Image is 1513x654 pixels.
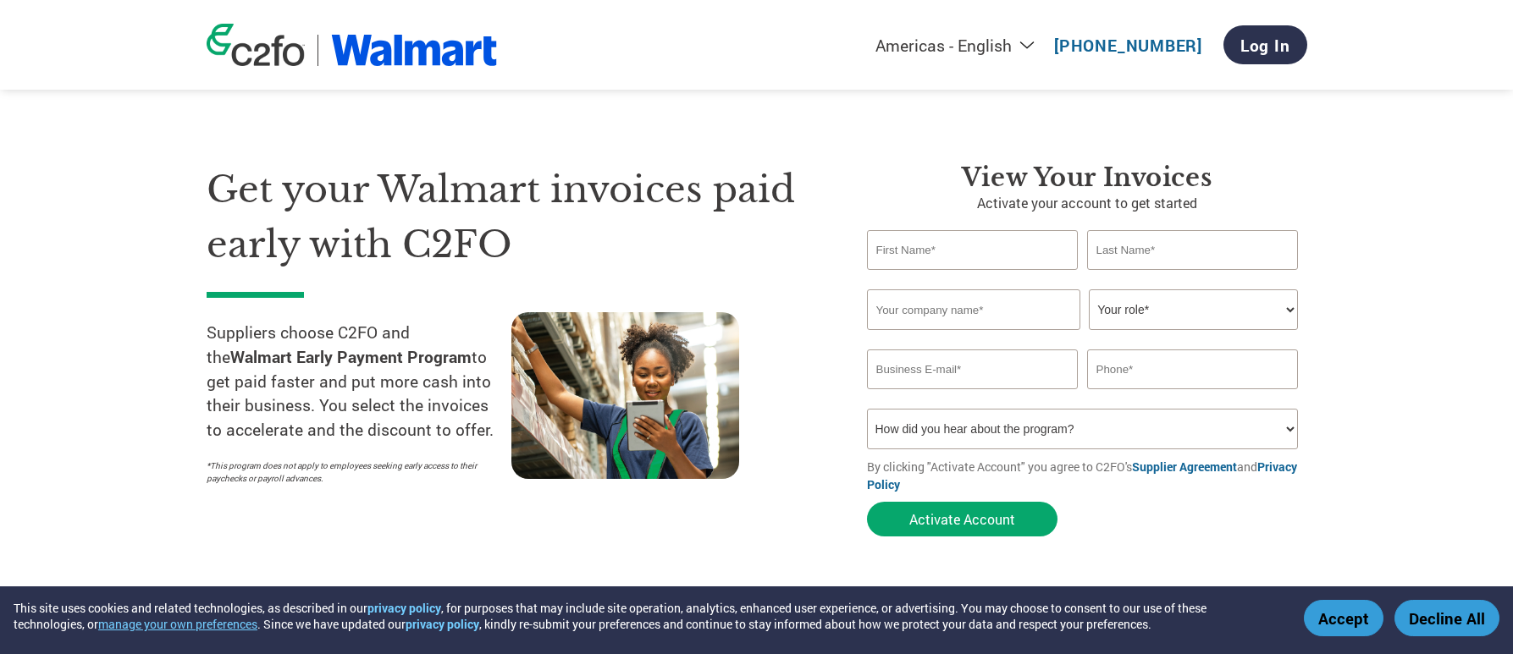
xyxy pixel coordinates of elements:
img: c2fo logo [207,24,305,66]
p: Suppliers choose C2FO and the to get paid faster and put more cash into their business. You selec... [207,321,511,442]
select: Title/Role [1089,289,1298,330]
div: Invalid last name or last name is too long [1087,272,1299,283]
div: This site uses cookies and related technologies, as described in our , for purposes that may incl... [14,600,1279,632]
a: Log In [1223,25,1307,64]
p: *This program does not apply to employees seeking early access to their paychecks or payroll adva... [207,459,494,485]
a: privacy policy [406,616,479,632]
div: Invalid company name or company name is too long [867,332,1299,343]
a: Privacy Policy [867,459,1297,492]
h3: View Your Invoices [867,162,1307,193]
button: manage your own preferences [98,616,257,632]
a: privacy policy [367,600,441,616]
img: Walmart [331,35,498,66]
input: Last Name* [1087,230,1299,270]
a: Supplier Agreement [1132,459,1237,475]
a: [PHONE_NUMBER] [1054,35,1202,56]
p: By clicking "Activate Account" you agree to C2FO's and [867,458,1307,493]
img: supply chain worker [511,312,739,479]
h1: Get your Walmart invoices paid early with C2FO [207,162,816,272]
button: Decline All [1394,600,1499,636]
button: Activate Account [867,502,1057,536]
input: Phone* [1087,349,1299,389]
input: First Name* [867,230,1079,270]
p: Activate your account to get started [867,193,1307,213]
strong: Walmart Early Payment Program [230,346,472,367]
div: Inavlid Phone Number [1087,391,1299,402]
div: Inavlid Email Address [867,391,1079,402]
input: Invalid Email format [867,349,1079,389]
div: Invalid first name or first name is too long [867,272,1079,283]
input: Your company name* [867,289,1080,330]
button: Accept [1304,600,1383,636]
